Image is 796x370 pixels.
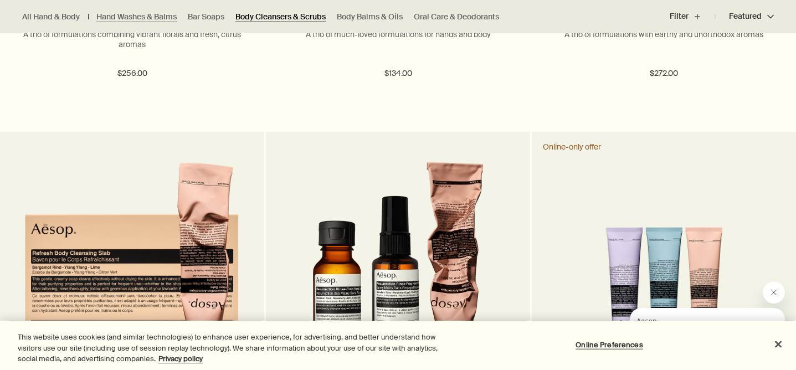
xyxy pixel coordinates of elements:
p: A trio of formulations combining vibrant florals and fresh, citrus aromas [17,29,248,49]
span: $134.00 [384,67,412,80]
a: Oral Care & Deodorants [414,12,499,22]
iframe: Close message from Aesop [763,281,785,304]
a: Body Balms & Oils [337,12,403,22]
div: Aesop says "Our consultants are available now to offer personalised product advice.". Open messag... [603,281,785,359]
a: More information about your privacy, opens in a new tab [158,354,203,363]
span: $256.00 [117,67,147,80]
button: Online Preferences, Opens the preference center dialog [574,333,644,356]
button: Featured [715,3,774,30]
img: Three hand balms in colourful aluminium tubes. [548,227,779,367]
button: Filter [670,3,715,30]
div: This website uses cookies (and similar technologies) to enhance user experience, for advertising,... [18,332,438,364]
iframe: Message from Aesop [630,308,785,359]
button: Close [766,332,790,356]
a: All Hand & Body [22,12,80,22]
span: Our consultants are available now to offer personalised product advice. [7,23,139,54]
a: Hand Washes & Balms [96,12,177,22]
span: $272.00 [650,67,678,80]
p: A trio of much-loved formulations for hands and body [283,29,513,39]
img: Refresh Body Cleansing Slab with Resurrection Aromatique Hand Balm [17,162,248,367]
img: Adventurer Hand Care Trio [308,162,489,367]
p: A trio of formulations with earthy and unorthodox aromas [548,29,779,39]
div: Online-only offer [543,142,601,152]
a: Body Cleansers & Scrubs [235,12,326,22]
a: Bar Soaps [188,12,224,22]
